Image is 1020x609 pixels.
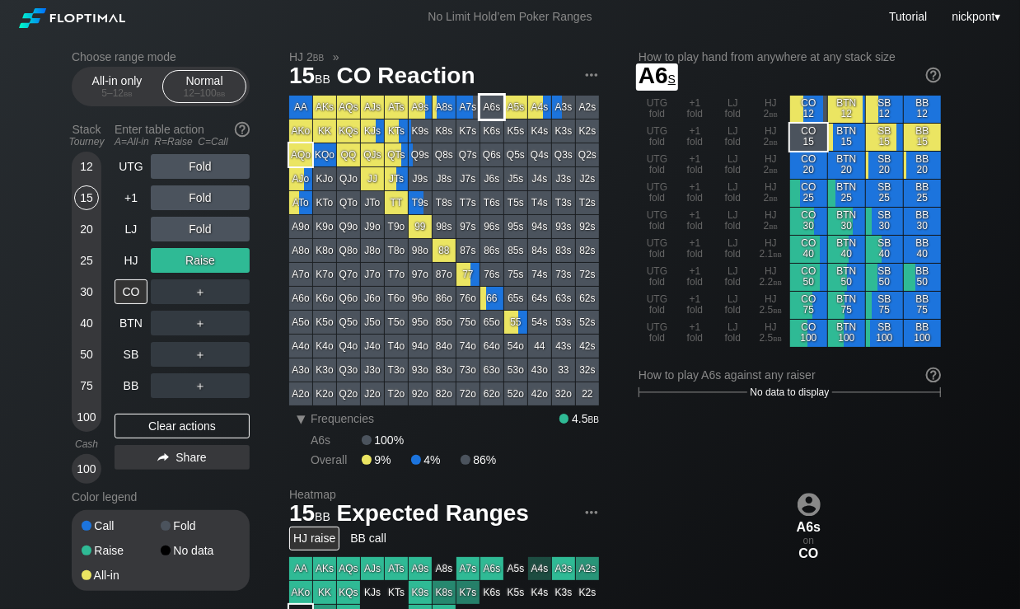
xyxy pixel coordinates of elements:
[456,287,480,310] div: 76o
[289,239,312,262] div: A8o
[385,311,408,334] div: T5o
[774,332,783,344] span: bb
[924,66,943,84] img: help.32db89a4.svg
[480,335,503,358] div: 64o
[866,208,903,235] div: SB 30
[151,342,250,367] div: ＋
[504,287,527,310] div: 65s
[72,50,250,63] h2: Choose range mode
[752,320,789,347] div: HJ 2.5
[828,320,865,347] div: BTN 100
[576,263,599,286] div: 72s
[714,264,751,291] div: LJ fold
[552,191,575,214] div: T3s
[752,208,789,235] div: HJ 2
[82,569,161,581] div: All-in
[639,236,676,263] div: UTG fold
[361,335,384,358] div: J4o
[676,236,714,263] div: +1 fold
[790,292,827,319] div: CO 75
[409,167,432,190] div: J9s
[714,236,751,263] div: LJ fold
[433,263,456,286] div: 87o
[828,96,865,123] div: BTN 12
[337,239,360,262] div: Q8o
[676,264,714,291] div: +1 fold
[74,279,99,304] div: 30
[161,545,240,556] div: No data
[480,215,503,238] div: 96s
[385,287,408,310] div: T6o
[313,311,336,334] div: K5o
[528,287,551,310] div: 64s
[639,264,676,291] div: UTG fold
[947,7,1003,26] div: ▾
[528,358,551,382] div: 43o
[115,279,147,304] div: CO
[714,96,751,123] div: LJ fold
[337,335,360,358] div: Q4o
[385,335,408,358] div: T4o
[157,453,169,462] img: share.864f2f62.svg
[82,87,152,99] div: 5 – 12
[409,191,432,214] div: T9s
[337,191,360,214] div: QTo
[576,119,599,143] div: K2s
[714,180,751,207] div: LJ fold
[433,335,456,358] div: 84o
[74,185,99,210] div: 15
[361,96,384,119] div: AJs
[361,263,384,286] div: J7o
[74,217,99,241] div: 20
[639,96,676,123] div: UTG fold
[456,239,480,262] div: 87s
[313,143,336,166] div: KQo
[904,264,941,291] div: BB 50
[480,239,503,262] div: 86s
[315,68,330,87] span: bb
[774,248,783,260] span: bb
[385,358,408,382] div: T3o
[639,124,676,151] div: UTG fold
[924,366,943,384] img: help.32db89a4.svg
[313,167,336,190] div: KJo
[151,217,250,241] div: Fold
[409,143,432,166] div: Q9s
[289,335,312,358] div: A4o
[552,167,575,190] div: J3s
[361,311,384,334] div: J5o
[770,192,779,204] span: bb
[576,311,599,334] div: 52s
[409,239,432,262] div: 98o
[456,96,480,119] div: A7s
[639,152,676,179] div: UTG fold
[528,119,551,143] div: K4s
[65,116,108,154] div: Stack
[151,311,250,335] div: ＋
[504,143,527,166] div: Q5s
[82,520,161,532] div: Call
[798,493,821,516] img: icon-avatar.b40e07d9.svg
[19,8,124,28] img: Floptimal logo
[676,152,714,179] div: +1 fold
[576,287,599,310] div: 62s
[409,335,432,358] div: 94o
[770,164,779,176] span: bb
[576,335,599,358] div: 42s
[790,124,827,151] div: CO 15
[752,180,789,207] div: HJ 2
[528,96,551,119] div: A4s
[313,119,336,143] div: KK
[828,292,865,319] div: BTN 75
[528,167,551,190] div: J4s
[385,239,408,262] div: T8o
[866,236,903,263] div: SB 40
[714,320,751,347] div: LJ fold
[433,191,456,214] div: T8s
[504,215,527,238] div: 95s
[480,167,503,190] div: J6s
[409,263,432,286] div: 97o
[433,143,456,166] div: Q8s
[676,208,714,235] div: +1 fold
[289,143,312,166] div: AQo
